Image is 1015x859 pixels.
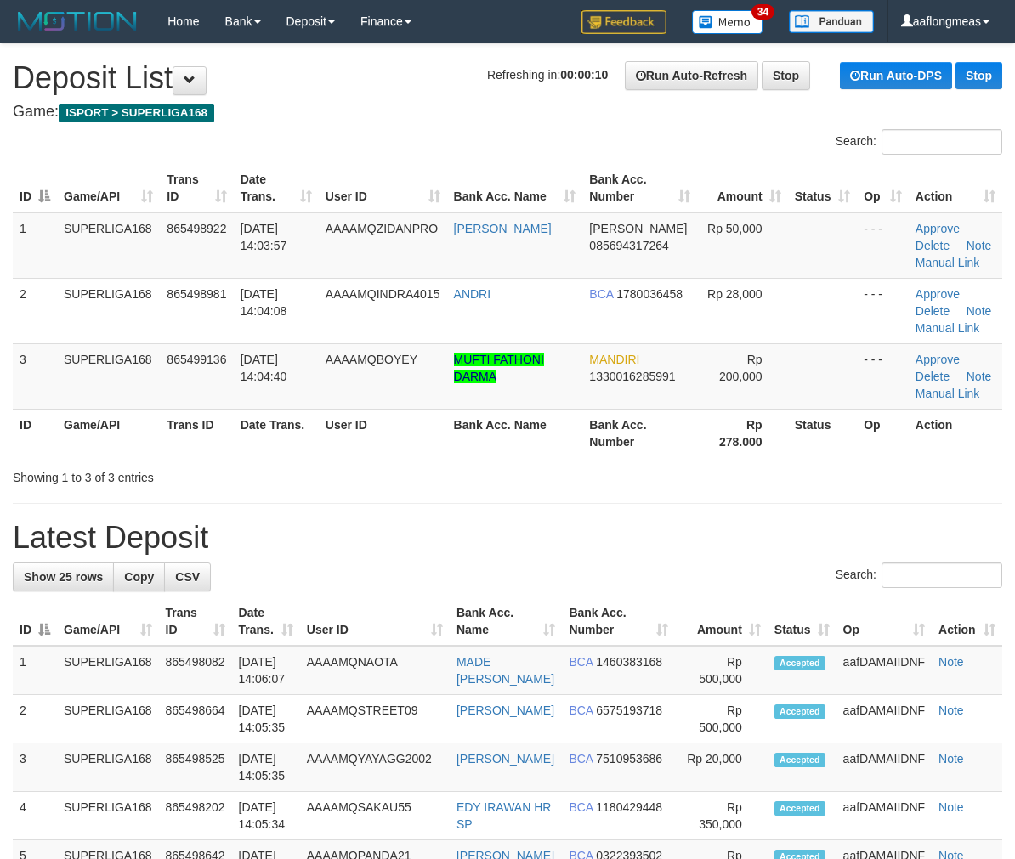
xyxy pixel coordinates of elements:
[836,562,1002,588] label: Search:
[916,353,960,366] a: Approve
[57,743,159,792] td: SUPERLIGA168
[326,222,438,235] span: AAAAMQZIDANPRO
[589,222,687,235] span: [PERSON_NAME]
[916,239,950,252] a: Delete
[13,61,1002,95] h1: Deposit List
[13,278,57,343] td: 2
[707,222,763,235] span: Rp 50,000
[836,743,932,792] td: aafDAMAIIDNF
[164,562,211,591] a: CSV
[300,695,450,743] td: AAAAMQSTREET09
[160,164,233,212] th: Trans ID: activate to sort column ascending
[24,570,103,584] span: Show 25 rows
[692,10,763,34] img: Button%20Memo.svg
[788,409,858,457] th: Status
[774,656,825,670] span: Accepted
[234,164,319,212] th: Date Trans.: activate to sort column ascending
[697,164,788,212] th: Amount: activate to sort column ascending
[167,287,226,301] span: 865498981
[707,287,763,301] span: Rp 28,000
[456,704,554,717] a: [PERSON_NAME]
[241,287,287,318] span: [DATE] 14:04:08
[569,800,593,814] span: BCA
[589,353,639,366] span: MANDIRI
[300,743,450,792] td: AAAAMQYAYAGG2002
[456,655,554,686] a: MADE [PERSON_NAME]
[774,753,825,767] span: Accepted
[326,353,417,366] span: AAAAMQBOYEY
[788,164,858,212] th: Status: activate to sort column ascending
[967,370,992,383] a: Note
[232,695,300,743] td: [DATE] 14:05:35
[13,521,1002,555] h1: Latest Deposit
[13,8,142,34] img: MOTION_logo.png
[675,597,768,646] th: Amount: activate to sort column ascending
[596,704,662,717] span: Copy 6575193718 to clipboard
[159,695,232,743] td: 865498664
[909,409,1002,457] th: Action
[13,646,57,695] td: 1
[789,10,874,33] img: panduan.png
[167,353,226,366] span: 865499136
[836,695,932,743] td: aafDAMAIIDNF
[57,278,160,343] td: SUPERLIGA168
[569,752,593,766] span: BCA
[836,597,932,646] th: Op: activate to sort column ascending
[675,743,768,792] td: Rp 20,000
[589,239,668,252] span: Copy 085694317264 to clipboard
[13,792,57,840] td: 4
[675,792,768,840] td: Rp 350,000
[916,321,980,335] a: Manual Link
[967,304,992,318] a: Note
[159,646,232,695] td: 865498082
[300,646,450,695] td: AAAAMQNAOTA
[456,800,552,831] a: EDY IRAWAN HR SP
[836,129,1002,155] label: Search:
[774,801,825,816] span: Accepted
[560,68,608,82] strong: 00:00:10
[13,164,57,212] th: ID: activate to sort column descending
[882,562,1002,588] input: Search:
[857,409,909,457] th: Op
[938,752,964,766] a: Note
[882,129,1002,155] input: Search:
[697,409,788,457] th: Rp 278.000
[13,104,1002,121] h4: Game:
[774,704,825,719] span: Accepted
[916,387,980,400] a: Manual Link
[916,304,950,318] a: Delete
[456,752,554,766] a: [PERSON_NAME]
[13,343,57,409] td: 3
[762,61,810,90] a: Stop
[909,164,1002,212] th: Action: activate to sort column ascending
[589,287,613,301] span: BCA
[582,164,696,212] th: Bank Acc. Number: activate to sort column ascending
[232,743,300,792] td: [DATE] 14:05:35
[13,212,57,279] td: 1
[232,792,300,840] td: [DATE] 14:05:34
[326,287,440,301] span: AAAAMQINDRA4015
[916,256,980,269] a: Manual Link
[234,409,319,457] th: Date Trans.
[562,597,675,646] th: Bank Acc. Number: activate to sort column ascending
[840,62,952,89] a: Run Auto-DPS
[938,704,964,717] a: Note
[836,792,932,840] td: aafDAMAIIDNF
[454,353,544,383] a: MUFTI FATHONI DARMA
[447,409,583,457] th: Bank Acc. Name
[857,278,909,343] td: - - -
[57,164,160,212] th: Game/API: activate to sort column ascending
[57,646,159,695] td: SUPERLIGA168
[447,164,583,212] th: Bank Acc. Name: activate to sort column ascending
[589,370,675,383] span: Copy 1330016285991 to clipboard
[319,164,447,212] th: User ID: activate to sort column ascending
[13,462,411,486] div: Showing 1 to 3 of 3 entries
[57,212,160,279] td: SUPERLIGA168
[13,743,57,792] td: 3
[938,655,964,669] a: Note
[625,61,758,90] a: Run Auto-Refresh
[57,343,160,409] td: SUPERLIGA168
[300,792,450,840] td: AAAAMQSAKAU55
[232,597,300,646] th: Date Trans.: activate to sort column ascending
[916,222,960,235] a: Approve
